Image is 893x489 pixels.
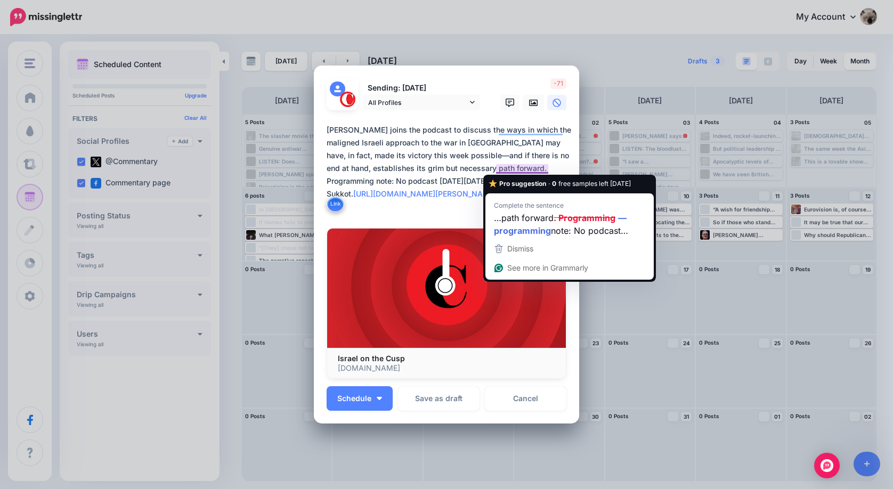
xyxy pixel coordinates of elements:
[550,78,566,89] span: -71
[485,386,566,411] a: Cancel
[338,363,555,373] p: [DOMAIN_NAME]
[398,386,480,411] button: Save as draft
[368,97,467,108] span: All Profiles
[338,354,405,363] b: Israel on the Cusp
[330,81,345,97] img: user_default_image.png
[377,397,382,400] img: arrow-down-white.png
[327,124,572,213] textarea: To enrich screen reader interactions, please activate Accessibility in Grammarly extension settings
[340,92,355,107] img: 291864331_468958885230530_187971914351797662_n-bsa127305.png
[337,395,371,402] span: Schedule
[363,82,480,94] p: Sending: [DATE]
[327,386,393,411] button: Schedule
[327,196,344,212] button: Link
[363,95,480,110] a: All Profiles
[327,229,566,348] img: Israel on the Cusp
[327,124,572,200] div: [PERSON_NAME] joins the podcast to discuss the ways in which the maligned Israeli approach to the...
[814,453,840,478] div: Open Intercom Messenger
